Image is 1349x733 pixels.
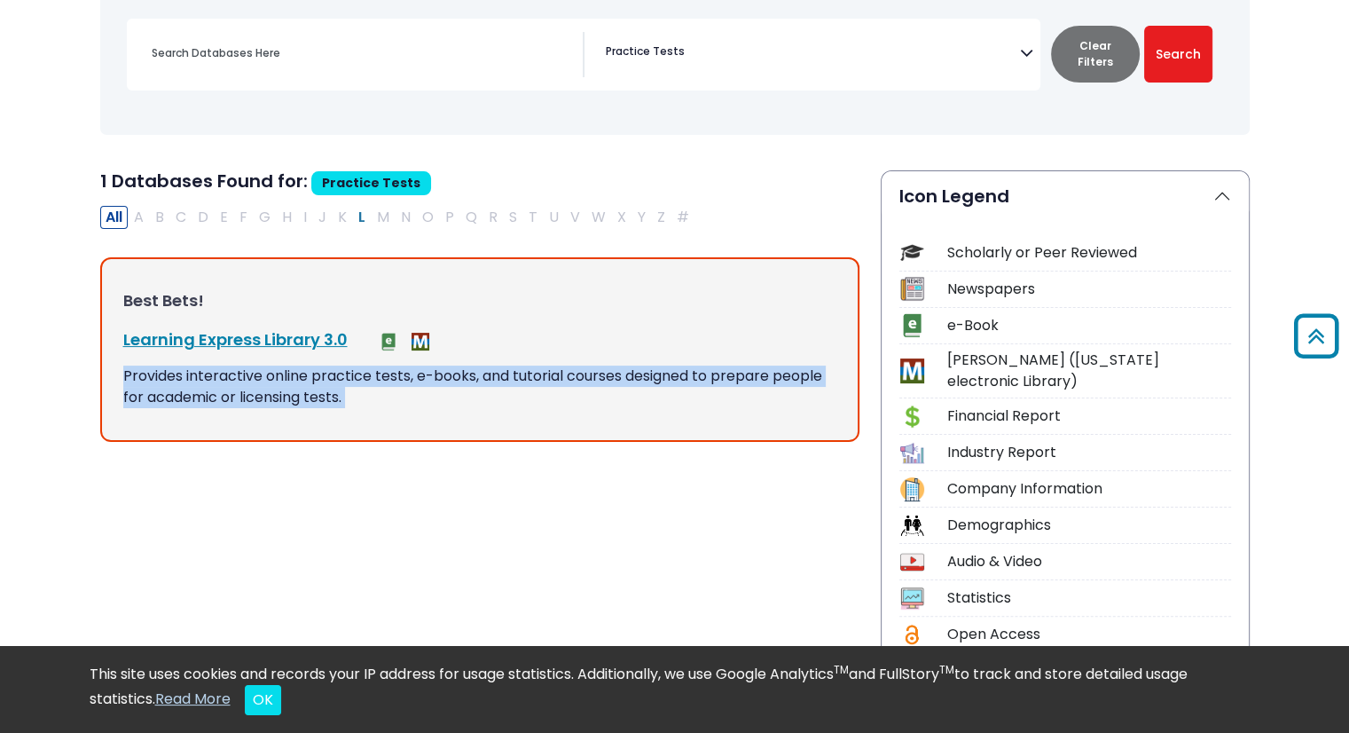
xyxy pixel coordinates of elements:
[947,242,1231,264] div: Scholarly or Peer Reviewed
[900,277,924,301] img: Icon Newspapers
[688,47,696,61] textarea: Search
[900,477,924,501] img: Icon Company Information
[141,40,583,66] input: Search database by title or keyword
[900,514,924,538] img: Icon Demographics
[947,478,1231,500] div: Company Information
[1051,26,1140,83] button: Clear Filters
[900,405,924,429] img: Icon Financial Report
[901,623,923,647] img: Icon Open Access
[900,359,924,382] img: Icon MeL (Michigan electronic Library)
[1144,26,1212,83] button: Submit for Search Results
[947,624,1231,645] div: Open Access
[947,350,1231,392] div: [PERSON_NAME] ([US_STATE] electronic Library)
[100,206,696,226] div: Alpha-list to filter by first letter of database name
[311,171,431,195] span: Practice Tests
[939,662,954,677] sup: TM
[947,315,1231,336] div: e-Book
[245,685,281,715] button: Close
[947,551,1231,572] div: Audio & Video
[900,587,924,611] img: Icon Statistics
[900,441,924,465] img: Icon Industry Report
[380,333,397,351] img: e-Book
[155,689,231,709] a: Read More
[100,169,308,193] span: 1 Databases Found for:
[412,333,429,351] img: MeL (Michigan electronic Library)
[1288,322,1345,351] a: Back to Top
[947,587,1231,609] div: Statistics
[834,662,849,677] sup: TM
[947,442,1231,463] div: Industry Report
[123,291,836,311] h3: Best Bets!
[353,206,371,229] button: Filter Results L
[947,279,1231,300] div: Newspapers
[900,313,924,337] img: Icon e-Book
[900,550,924,574] img: Icon Audio & Video
[123,328,348,351] a: Learning Express Library 3.0
[599,43,685,59] li: Practice Tests
[947,515,1231,536] div: Demographics
[90,664,1260,715] div: This site uses cookies and records your IP address for usage statistics. Additionally, we use Goo...
[900,240,924,264] img: Icon Scholarly or Peer Reviewed
[123,366,836,408] p: Provides interactive online practice tests, e-books, and tutorial courses designed to prepare peo...
[100,206,128,229] button: All
[882,171,1249,221] button: Icon Legend
[606,43,685,59] span: Practice Tests
[947,406,1231,427] div: Financial Report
